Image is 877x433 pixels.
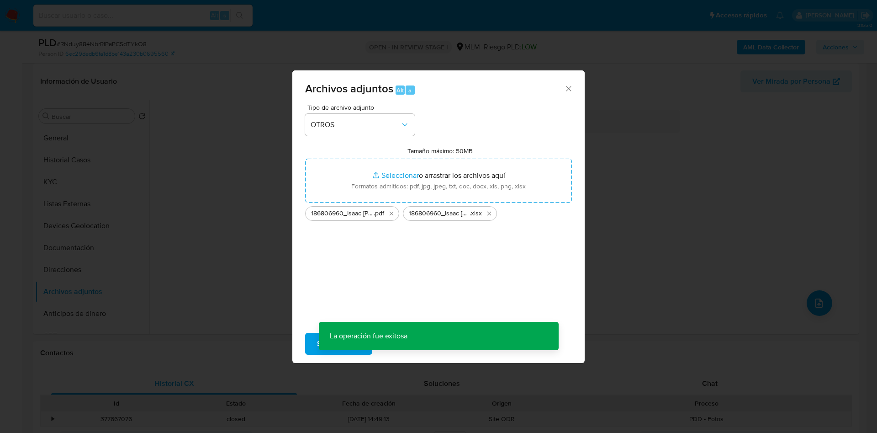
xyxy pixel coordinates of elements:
[305,333,372,355] button: Subir archivo
[311,209,374,218] span: 186806960_Isaac [PERSON_NAME] Tovar_AGO25
[305,203,572,221] ul: Archivos seleccionados
[409,209,470,218] span: 186806960_Isaac [PERSON_NAME] Tovar_AGO25
[307,104,417,111] span: Tipo de archivo adjunto
[374,209,384,218] span: .pdf
[484,208,495,219] button: Eliminar 186806960_Isaac Navarrete Tovar_AGO25.xlsx
[311,120,400,129] span: OTROS
[408,86,412,95] span: a
[305,114,415,136] button: OTROS
[386,208,397,219] button: Eliminar 186806960_Isaac Navarrete Tovar_AGO25.pdf
[396,86,404,95] span: Alt
[470,209,482,218] span: .xlsx
[305,80,393,96] span: Archivos adjuntos
[319,322,418,350] p: La operación fue exitosa
[317,334,360,354] span: Subir archivo
[564,84,572,92] button: Cerrar
[388,334,417,354] span: Cancelar
[407,147,473,155] label: Tamaño máximo: 50MB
